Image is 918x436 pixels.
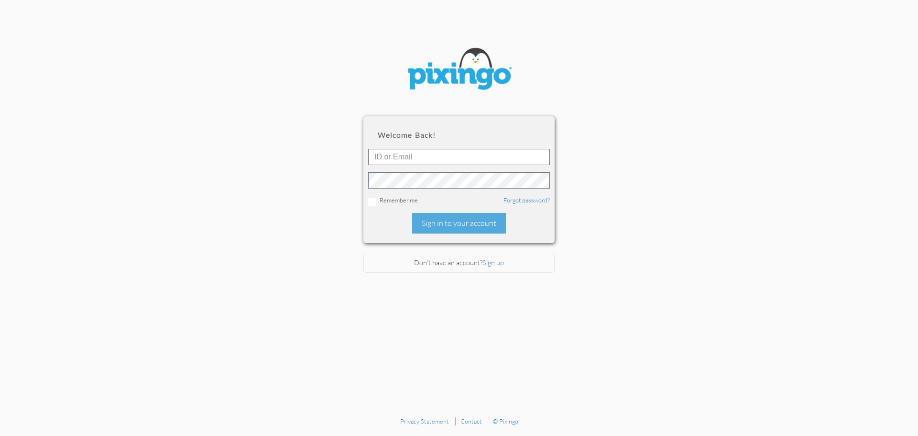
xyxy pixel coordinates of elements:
a: Sign up [482,258,504,267]
input: ID or Email [368,149,550,165]
div: Sign in to your account [412,213,506,234]
a: Forgot password? [503,196,550,204]
a: © Pixingo [493,417,518,425]
img: pixingo logo [402,43,516,97]
div: Remember me [368,196,550,206]
div: Don't have an account? [363,253,555,273]
h2: Welcome back! [378,131,540,139]
a: Contact [460,417,482,425]
a: Privacy Statement [400,417,449,425]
